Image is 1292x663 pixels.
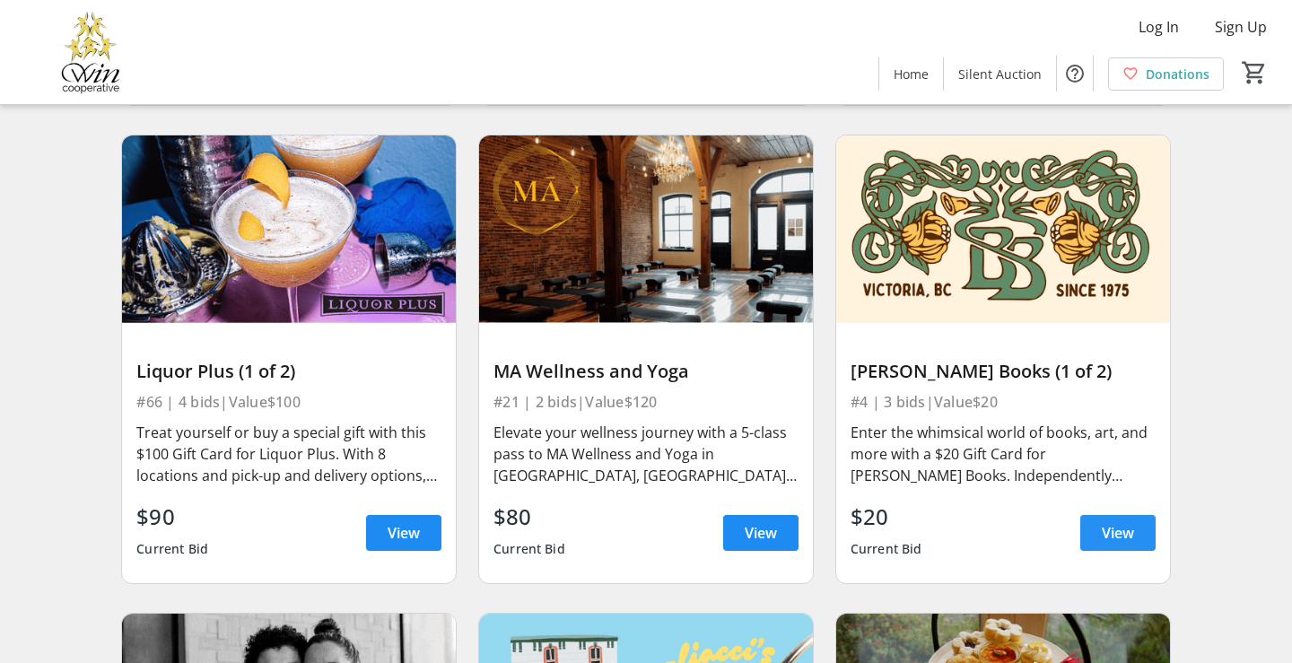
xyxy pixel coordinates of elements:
button: Cart [1238,57,1270,89]
a: Home [879,57,943,91]
div: Current Bid [493,533,565,565]
a: Donations [1108,57,1224,91]
div: $90 [136,501,208,533]
div: Current Bid [136,533,208,565]
div: $80 [493,501,565,533]
span: Donations [1146,65,1209,83]
div: #4 | 3 bids | Value $20 [851,389,1156,414]
span: Home [894,65,929,83]
div: Current Bid [851,533,922,565]
span: Sign Up [1215,16,1267,38]
button: Help [1057,56,1093,92]
div: MA Wellness and Yoga [493,361,799,382]
button: Sign Up [1200,13,1281,41]
button: Log In [1124,13,1193,41]
span: View [388,522,420,544]
div: #66 | 4 bids | Value $100 [136,389,441,414]
img: Liquor Plus (1 of 2) [122,135,456,323]
img: Bolen Books (1 of 2) [836,135,1170,323]
img: MA Wellness and Yoga [479,135,813,323]
img: Victoria Women In Need Community Cooperative's Logo [11,7,170,97]
a: View [723,515,799,551]
div: #21 | 2 bids | Value $120 [493,389,799,414]
a: Silent Auction [944,57,1056,91]
div: $20 [851,501,922,533]
span: Log In [1139,16,1179,38]
span: Silent Auction [958,65,1042,83]
div: Liquor Plus (1 of 2) [136,361,441,382]
div: Treat yourself or buy a special gift with this $100 Gift Card for Liquor Plus. With 8 locations a... [136,422,441,486]
span: View [1102,522,1134,544]
a: View [1080,515,1156,551]
span: View [745,522,777,544]
div: Enter the whimsical world of books, art, and more with a $20 Gift Card for [PERSON_NAME] Books. I... [851,422,1156,486]
a: View [366,515,441,551]
div: [PERSON_NAME] Books (1 of 2) [851,361,1156,382]
div: Elevate your wellness journey with a 5-class pass to MA Wellness and Yoga in [GEOGRAPHIC_DATA], [... [493,422,799,486]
